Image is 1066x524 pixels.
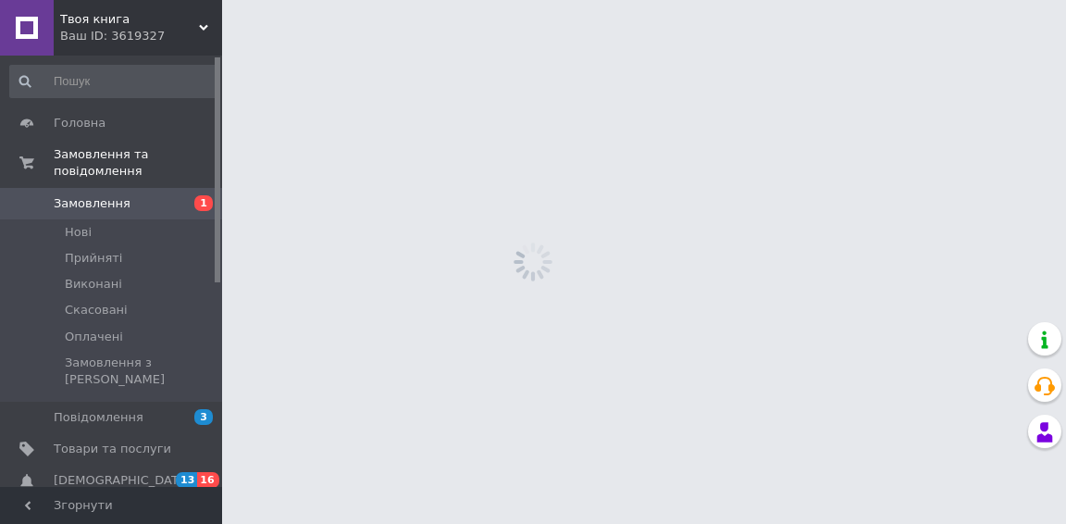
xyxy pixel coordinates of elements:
[194,409,213,425] span: 3
[65,355,217,388] span: Замовлення з [PERSON_NAME]
[194,195,213,211] span: 1
[54,146,222,180] span: Замовлення та повідомлення
[65,224,92,241] span: Нові
[65,276,122,293] span: Виконані
[60,11,199,28] span: Твоя книга
[54,195,130,212] span: Замовлення
[54,441,171,457] span: Товари та послуги
[54,409,143,426] span: Повідомлення
[60,28,222,44] div: Ваш ID: 3619327
[65,329,123,345] span: Оплачені
[176,472,197,488] span: 13
[65,250,122,267] span: Прийняті
[54,472,191,489] span: [DEMOGRAPHIC_DATA]
[197,472,218,488] span: 16
[9,65,218,98] input: Пошук
[54,115,105,131] span: Головна
[65,302,128,318] span: Скасовані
